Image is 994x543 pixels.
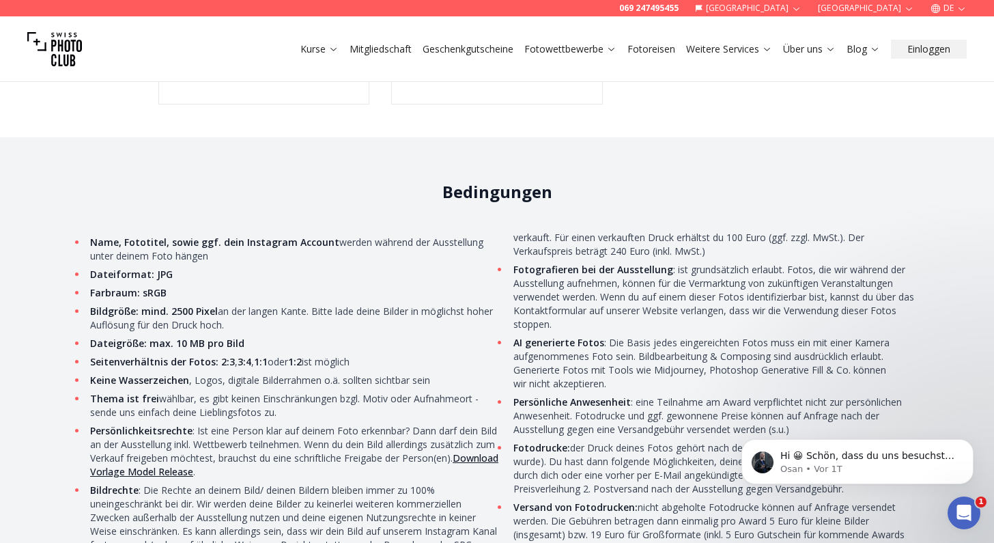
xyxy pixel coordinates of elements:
[90,268,173,281] strong: Dateiformat: JPG
[417,40,519,59] button: Geschenkgutscheine
[87,305,500,332] li: an der langen Kante. Bitte lade deine Bilder in möglichst hoher Auflösung für den Druck hoch.
[90,337,244,350] strong: Dateigröße: max. 10 MB pro Bild
[87,374,500,387] li: , Logos, digitale Bilderrahmen o.ä. sollten sichtbar sein
[423,42,513,56] a: Geschenkgutscheine
[295,40,344,59] button: Kurse
[87,355,500,369] li: , , oder ist möglich
[622,40,681,59] button: Fotoreisen
[238,355,251,368] strong: 3:4
[783,42,836,56] a: Über uns
[90,305,218,318] strong: Bildgröße: mind. 2500 Pixel
[90,355,235,368] strong: Seitenverhältnis der Fotos: 2:3
[513,501,638,514] strong: Versand von Fotodrucken:
[891,40,967,59] button: Einloggen
[619,3,679,14] a: 069 247495455
[509,395,923,436] li: : eine Teilnahme am Award verpflichtet nicht zur persönlichen Anwesenheit. Fotodrucke und ggf. ge...
[300,42,339,56] a: Kurse
[87,392,500,419] li: wählbar, es gibt keinen Einschränkungen bzgl. Motiv oder Aufnahmeort - sende uns einfach deine Li...
[27,22,82,76] img: Swiss photo club
[90,451,498,478] a: Download Vorlage Model Release
[288,355,302,368] strong: 1:2
[509,263,923,331] li: : ist grundsätzlich erlaubt. Fotos, die wir während der Ausstellung aufnehmen, können für die Ver...
[513,336,604,349] strong: AI generierte Fotos
[847,42,880,56] a: Blog
[841,40,885,59] button: Blog
[948,497,980,529] iframe: Intercom live chat
[681,40,778,59] button: Weitere Services
[90,424,193,437] strong: Persönlichkeitsrechte
[721,410,994,506] iframe: Intercom notifications Nachricht
[686,42,772,56] a: Weitere Services
[513,395,631,408] strong: Persönliche Anwesenheit
[71,181,923,203] h2: Bedingungen
[90,392,159,405] strong: Thema ist frei
[90,286,167,299] strong: Farbraum: sRGB
[90,374,189,387] strong: Keine Wasserzeichen
[87,424,500,479] li: : Ist eine Person klar auf deinem Foto erkennbar? Dann darf dein Bild an der Ausstellung inkl. We...
[524,42,616,56] a: Fotowettbewerbe
[513,263,673,276] strong: Fotografieren bei der Ausstellung
[976,497,986,507] span: 1
[90,484,139,497] strong: Bildrechte
[344,40,417,59] button: Mitgliedschaft
[519,40,622,59] button: Fotowettbewerbe
[509,336,923,391] li: : Die Basis jedes eingereichten Fotos muss ein mit einer Kamera aufgenommenes Foto sein. Bildbear...
[90,236,339,249] strong: Name, Fototitel, sowie ggf. dein Instagram Account
[778,40,841,59] button: Über uns
[350,42,412,56] a: Mitgliedschaft
[627,42,675,56] a: Fotoreisen
[509,441,923,496] li: der Druck deines Fotos gehört nach der Ausstellung dir (falls er nicht verkauft wurde). Du hast d...
[513,441,570,454] strong: Fotodrucke:
[254,355,268,368] strong: 1:1
[87,236,500,263] li: werden während der Ausstellung unter deinem Foto hängen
